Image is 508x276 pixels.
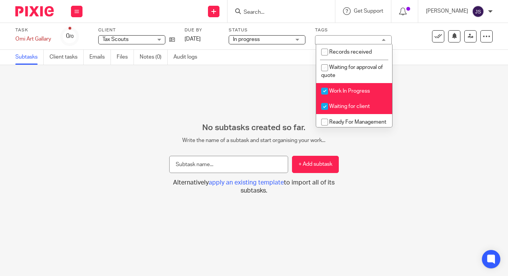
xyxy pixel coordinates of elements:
[117,50,134,65] a: Files
[292,156,339,173] button: + Add subtask
[233,37,260,42] span: In progress
[49,50,84,65] a: Client tasks
[426,7,468,15] p: [PERSON_NAME]
[102,37,129,42] span: Tax Scouts
[173,50,203,65] a: Audit logs
[329,49,372,55] span: Records received
[66,32,74,41] div: 0
[315,27,392,33] label: Tags
[169,137,338,144] p: Write the name of a subtask and start organising your work...
[229,27,305,33] label: Status
[15,6,54,16] img: Pixie
[354,8,383,14] span: Get Support
[69,34,74,39] small: /0
[329,104,370,109] span: Waiting for client
[89,50,111,65] a: Emails
[321,119,386,133] span: Ready For Management Review
[243,9,312,16] input: Search
[15,50,44,65] a: Subtasks
[321,65,383,78] span: Waiting for approval of quote
[15,27,51,33] label: Task
[472,5,484,18] img: svg%3E
[329,88,370,94] span: Work In Progress
[185,36,201,42] span: [DATE]
[140,50,168,65] a: Notes (0)
[15,35,51,43] div: Omi Art Gallary
[98,27,175,33] label: Client
[185,27,219,33] label: Due by
[169,123,338,133] h2: No subtasks created so far.
[169,156,288,173] input: Subtask name...
[209,180,284,186] span: apply an existing template
[169,179,338,195] button: Alternativelyapply an existing templateto import all of its subtasks.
